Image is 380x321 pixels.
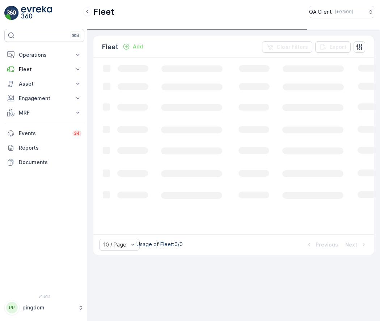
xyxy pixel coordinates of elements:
[4,91,84,106] button: Engagement
[19,144,81,151] p: Reports
[136,241,183,248] p: Usage of Fleet : 0/0
[19,109,70,116] p: MRF
[262,41,312,53] button: Clear Filters
[309,6,374,18] button: QA Client(+03:00)
[4,77,84,91] button: Asset
[330,43,346,51] p: Export
[19,95,70,102] p: Engagement
[6,302,18,313] div: PP
[305,240,339,249] button: Previous
[4,141,84,155] a: Reports
[22,304,74,311] p: pingdom
[315,41,351,53] button: Export
[93,6,114,18] p: Fleet
[19,130,68,137] p: Events
[74,130,80,136] p: 34
[4,294,84,299] span: v 1.51.1
[335,9,353,15] p: ( +03:00 )
[4,106,84,120] button: MRF
[316,241,338,248] p: Previous
[19,159,81,166] p: Documents
[120,42,146,51] button: Add
[19,66,70,73] p: Fleet
[4,155,84,170] a: Documents
[21,6,52,20] img: logo_light-DOdMpM7g.png
[345,241,357,248] p: Next
[133,43,143,50] p: Add
[4,62,84,77] button: Fleet
[72,33,79,38] p: ⌘B
[102,42,118,52] p: Fleet
[345,240,368,249] button: Next
[19,51,70,59] p: Operations
[4,300,84,315] button: PPpingdom
[4,48,84,62] button: Operations
[309,8,332,16] p: QA Client
[19,80,70,87] p: Asset
[4,126,84,141] a: Events34
[276,43,308,51] p: Clear Filters
[4,6,19,20] img: logo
